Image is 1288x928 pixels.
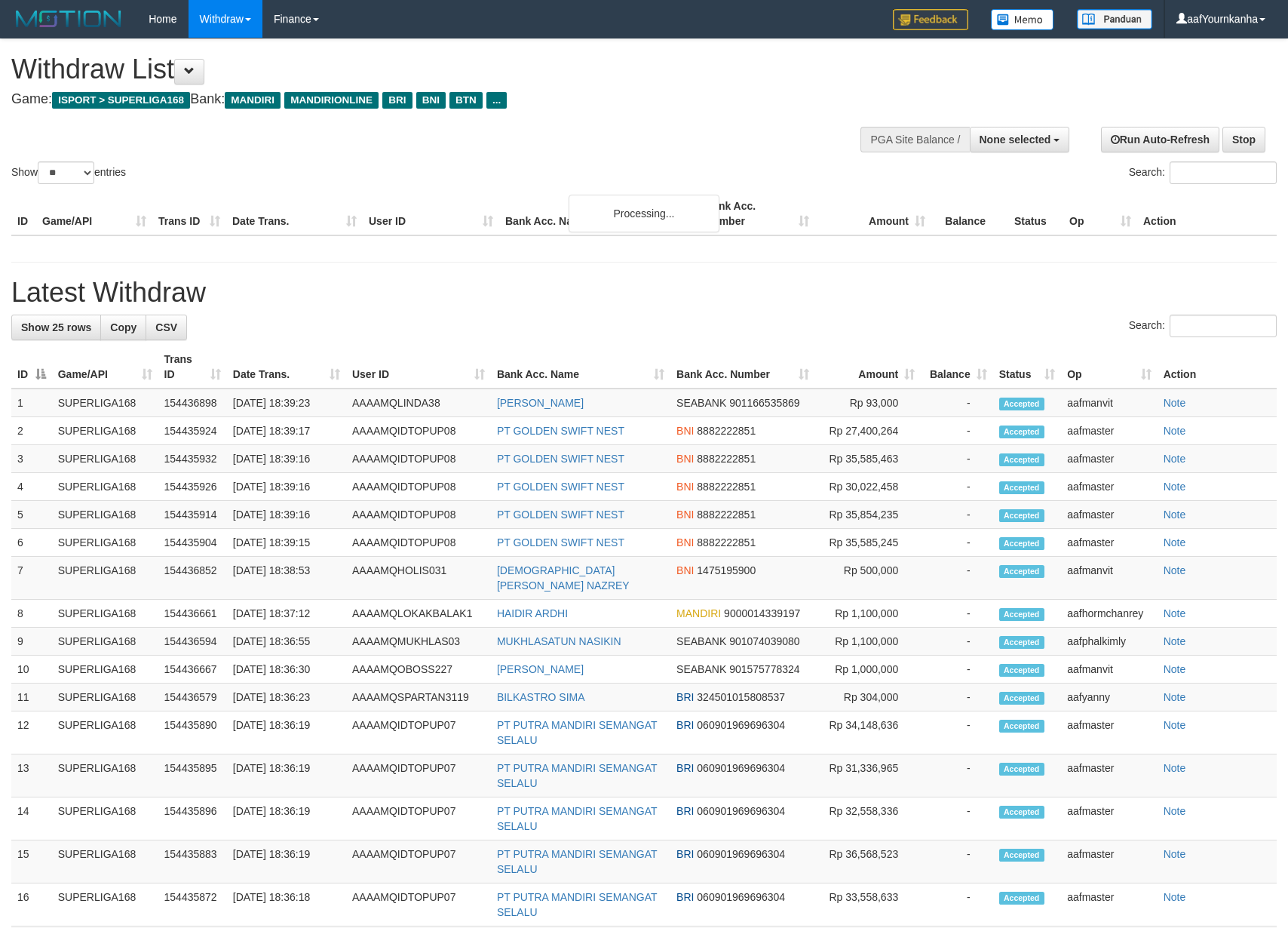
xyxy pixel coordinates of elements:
td: SUPERLIGA168 [52,557,158,600]
td: 154436661 [158,600,227,628]
td: [DATE] 18:39:16 [227,501,346,529]
span: Copy 060901969696304 to clipboard [697,848,785,860]
th: Trans ID: activate to sort column ascending [158,346,227,389]
th: Balance [931,192,1008,235]
span: Copy 8882222851 to clipboard [697,453,756,465]
span: Accepted [999,426,1044,438]
span: Copy 060901969696304 to clipboard [697,719,785,731]
td: SUPERLIGA168 [52,754,158,797]
span: Copy 901575778324 to clipboard [729,663,799,675]
td: - [921,754,992,797]
a: Note [1164,848,1186,860]
td: aafmaster [1061,529,1157,557]
span: BRI [676,805,694,817]
td: SUPERLIGA168 [52,840,158,883]
select: Showentries [38,161,94,184]
span: ISPORT > SUPERLIGA168 [52,92,190,109]
span: Copy [110,321,136,333]
th: Bank Acc. Number: activate to sort column ascending [670,346,815,389]
td: 154436579 [158,684,227,711]
span: Accepted [999,849,1044,862]
img: MOTION_logo.png [11,8,126,30]
span: CSV [155,321,177,333]
td: [DATE] 18:39:16 [227,473,346,501]
td: - [921,628,992,656]
th: Amount [815,192,931,235]
td: AAAAMQIDTOPUP08 [346,417,491,445]
span: Accepted [999,537,1044,550]
td: - [921,600,992,628]
a: Note [1164,425,1186,437]
th: Status: activate to sort column ascending [993,346,1062,389]
a: HAIDIR ARDHI [497,607,568,619]
span: BRI [676,719,694,731]
span: MANDIRI [676,607,721,619]
span: MANDIRI [225,92,281,109]
td: - [921,656,992,684]
td: AAAAMQIDTOPUP07 [346,754,491,797]
td: 154435924 [158,417,227,445]
span: SEABANK [676,397,726,409]
td: AAAAMQHOLIS031 [346,557,491,600]
td: AAAAMQLINDA38 [346,389,491,417]
span: BNI [676,425,694,437]
td: - [921,417,992,445]
input: Search: [1170,161,1277,184]
a: [DEMOGRAPHIC_DATA][PERSON_NAME] NAZREY [497,564,630,592]
td: SUPERLIGA168 [52,389,158,417]
td: SUPERLIGA168 [52,656,158,684]
td: aafmanvit [1061,656,1157,684]
span: Accepted [999,481,1044,494]
td: aafmaster [1061,473,1157,501]
span: Copy 060901969696304 to clipboard [697,805,785,817]
td: AAAAMQIDTOPUP07 [346,883,491,926]
td: SUPERLIGA168 [52,501,158,529]
span: Accepted [999,806,1044,819]
td: 154435926 [158,473,227,501]
td: [DATE] 18:38:53 [227,557,346,600]
a: Note [1164,762,1186,774]
span: Accepted [999,664,1044,677]
td: 4 [11,473,52,501]
td: aafmanvit [1061,557,1157,600]
td: aafyanny [1061,684,1157,711]
td: 5 [11,501,52,529]
td: - [921,501,992,529]
span: Accepted [999,453,1044,466]
td: Rp 35,854,235 [815,501,921,529]
a: Copy [100,315,146,340]
a: Note [1164,691,1186,703]
th: Game/API [36,192,152,235]
td: SUPERLIGA168 [52,600,158,628]
td: Rp 30,022,458 [815,473,921,501]
td: 154435914 [158,501,227,529]
td: AAAAMQIDTOPUP08 [346,445,491,473]
td: AAAAMQIDTOPUP08 [346,529,491,557]
span: Accepted [999,509,1044,522]
a: CSV [146,315,187,340]
th: Bank Acc. Name [499,192,699,235]
td: AAAAMQSPARTAN3119 [346,684,491,711]
td: aafphalkimly [1061,628,1157,656]
td: Rp 1,100,000 [815,600,921,628]
span: BNI [676,564,694,576]
label: Search: [1129,161,1277,184]
td: 6 [11,529,52,557]
td: SUPERLIGA168 [52,628,158,656]
span: Accepted [999,692,1044,705]
span: Accepted [999,720,1044,733]
td: SUPERLIGA168 [52,445,158,473]
a: Note [1164,607,1186,619]
td: - [921,389,992,417]
span: BRI [676,891,694,903]
td: SUPERLIGA168 [52,711,158,754]
span: BRI [382,92,412,109]
td: - [921,840,992,883]
td: [DATE] 18:36:55 [227,628,346,656]
span: Copy 8882222851 to clipboard [697,536,756,549]
td: 14 [11,797,52,840]
td: [DATE] 18:37:12 [227,600,346,628]
td: [DATE] 18:39:15 [227,529,346,557]
td: 154435896 [158,797,227,840]
span: BNI [676,453,694,465]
